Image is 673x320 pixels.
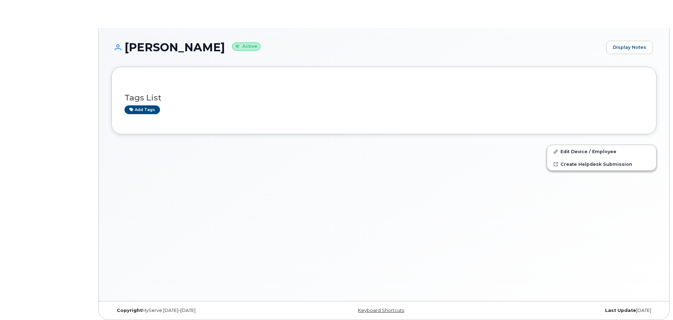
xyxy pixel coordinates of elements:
[547,158,656,170] a: Create Helpdesk Submission
[124,105,160,114] a: Add tags
[358,308,404,313] a: Keyboard Shortcuts
[117,308,142,313] strong: Copyright
[232,43,261,51] small: Active
[124,93,643,102] h3: Tags List
[111,308,293,313] div: MyServe [DATE]–[DATE]
[475,308,656,313] div: [DATE]
[547,145,656,158] a: Edit Device / Employee
[605,308,636,313] strong: Last Update
[111,41,603,53] h1: [PERSON_NAME]
[606,41,653,54] a: Display Notes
